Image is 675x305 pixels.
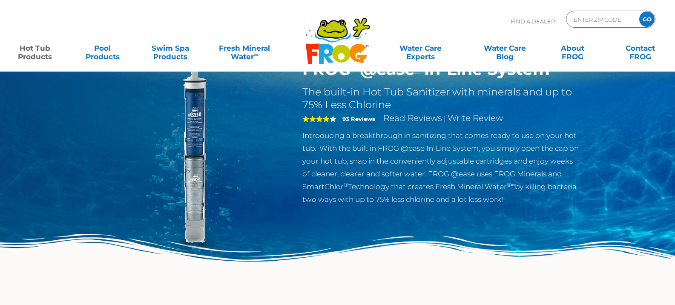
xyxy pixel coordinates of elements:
[383,113,442,123] a: Read Reviews
[479,40,531,57] a: Water CareBlog
[212,40,278,57] a: Fresh MineralWater∞
[254,52,258,58] sup: ∞
[302,115,330,122] span: 4
[511,11,555,32] p: Find A Dealer
[302,129,580,206] p: Introducing a breakthrough in sanitizing that comes ready to use on your hot tub. With the built ...
[342,115,375,122] strong: 93 Reviews
[95,60,290,255] img: inline-system.png
[144,40,197,57] a: Swim SpaProducts
[639,12,655,27] input: GO
[546,40,599,57] a: AboutFROG
[302,86,580,111] h2: The built-in Hot Tub Sanitizer with minerals and up to 75% Less Chlorine
[76,40,129,57] a: PoolProducts
[415,57,424,72] sup: ®
[507,181,515,188] sup: ®∞
[448,113,503,123] a: Write Review
[444,115,446,123] span: |
[9,40,61,57] a: Hot TubProducts
[344,181,348,188] sup: ®
[378,40,463,57] a: Water CareExperts
[614,40,666,57] a: ContactFROG
[573,13,630,26] input: Zip Code Form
